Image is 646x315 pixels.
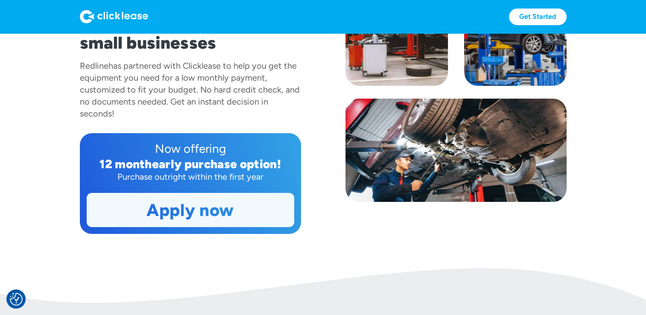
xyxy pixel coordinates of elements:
a: Apply now [87,193,294,227]
button: Consent Preferences [10,293,23,306]
img: Logo [80,10,148,23]
div: Purchase outright within the first year [87,171,294,183]
div: 12 month [99,157,152,171]
div: early purchase option! [152,157,281,171]
div: Redline [80,61,108,71]
div: has partnered with Clicklease to help you get the equipment you need for a low monthly payment, c... [80,61,300,119]
img: Revisit consent button [10,293,23,306]
a: Get Started [509,9,567,25]
div: Now offering [87,140,294,157]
